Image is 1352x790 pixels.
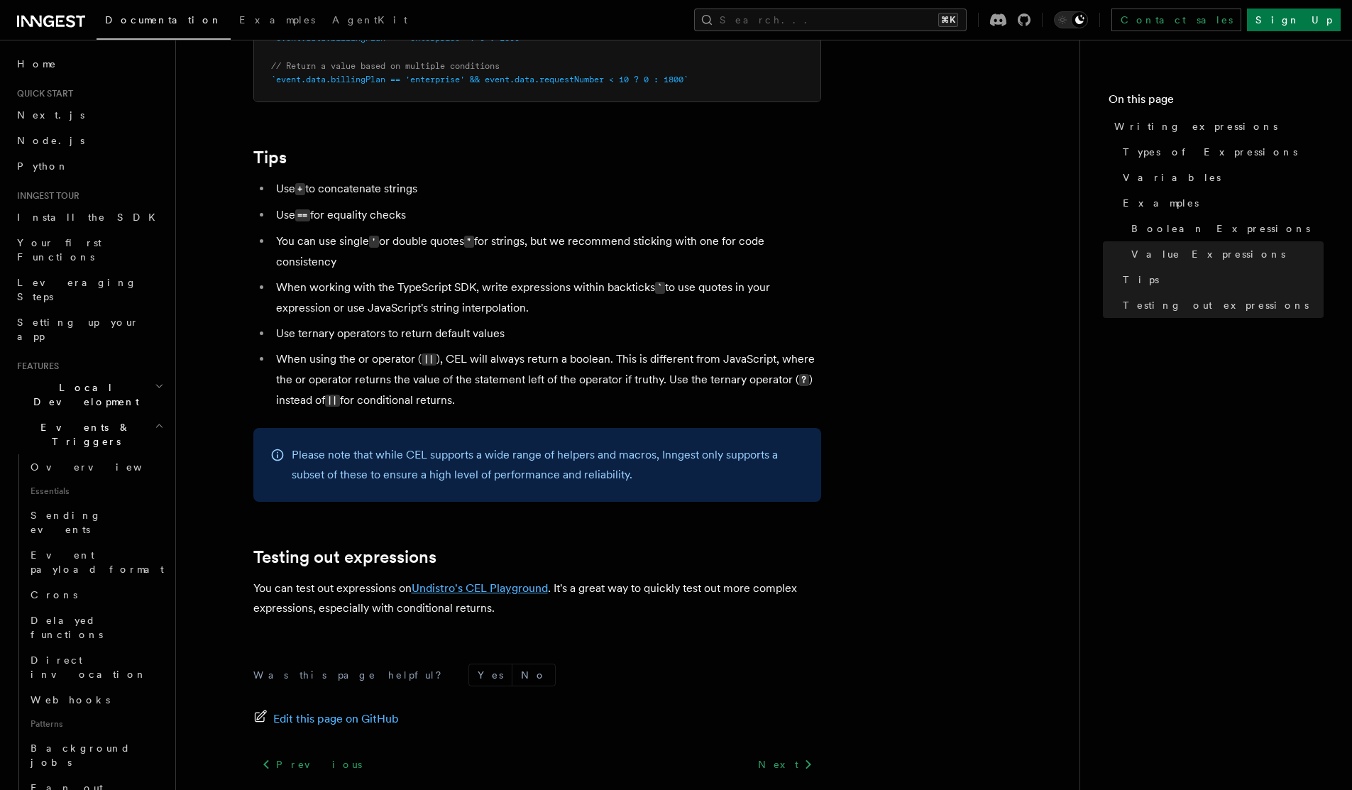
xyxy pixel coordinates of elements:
[11,380,155,409] span: Local Development
[31,654,147,680] span: Direct invocation
[253,668,451,682] p: Was this page helpful?
[272,349,821,411] li: When using the or operator ( ), CEL will always return a boolean. This is different from JavaScri...
[253,148,287,168] a: Tips
[239,14,315,26] span: Examples
[253,578,821,618] p: You can test out expressions on . It's a great way to quickly test out more complex expressions, ...
[11,415,167,454] button: Events & Triggers
[25,647,167,687] a: Direct invocation
[1109,91,1324,114] h4: On this page
[11,128,167,153] a: Node.js
[273,709,399,729] span: Edit this page on GitHub
[11,102,167,128] a: Next.js
[295,183,305,195] code: +
[17,160,69,172] span: Python
[31,742,131,768] span: Background jobs
[1117,292,1324,318] a: Testing out expressions
[253,709,399,729] a: Edit this page on GitHub
[11,153,167,179] a: Python
[17,109,84,121] span: Next.js
[272,231,821,272] li: You can use single or double quotes for strings, but we recommend sticking with one for code cons...
[253,752,370,777] a: Previous
[271,75,688,84] span: `event.data.billingPlan == 'enterprise' && event.data.requestNumber < 10 ? 0 : 1800`
[749,752,821,777] a: Next
[1131,247,1285,261] span: Value Expressions
[253,547,436,567] a: Testing out expressions
[11,230,167,270] a: Your first Functions
[325,395,340,407] code: ||
[31,694,110,706] span: Webhooks
[1109,114,1324,139] a: Writing expressions
[1126,216,1324,241] a: Boolean Expressions
[1126,241,1324,267] a: Value Expressions
[512,664,555,686] button: No
[25,480,167,503] span: Essentials
[1117,165,1324,190] a: Variables
[469,664,512,686] button: Yes
[25,542,167,582] a: Event payload format
[25,735,167,775] a: Background jobs
[11,204,167,230] a: Install the SDK
[422,353,436,366] code: ||
[25,582,167,608] a: Crons
[31,589,77,600] span: Crons
[1054,11,1088,28] button: Toggle dark mode
[1123,298,1309,312] span: Testing out expressions
[272,179,821,199] li: Use to concatenate strings
[464,236,474,248] code: "
[25,687,167,713] a: Webhooks
[17,135,84,146] span: Node.js
[1117,267,1324,292] a: Tips
[31,615,103,640] span: Delayed functions
[655,282,665,294] code: `
[1111,9,1241,31] a: Contact sales
[25,454,167,480] a: Overview
[324,4,416,38] a: AgentKit
[272,205,821,226] li: Use for equality checks
[369,236,379,248] code: '
[938,13,958,27] kbd: ⌘K
[11,361,59,372] span: Features
[799,374,809,386] code: ?
[17,57,57,71] span: Home
[231,4,324,38] a: Examples
[1123,145,1297,159] span: Types of Expressions
[1247,9,1341,31] a: Sign Up
[31,510,101,535] span: Sending events
[1131,221,1310,236] span: Boolean Expressions
[17,212,164,223] span: Install the SDK
[25,608,167,647] a: Delayed functions
[1117,139,1324,165] a: Types of Expressions
[25,713,167,735] span: Patterns
[11,309,167,349] a: Setting up your app
[11,375,167,415] button: Local Development
[11,420,155,449] span: Events & Triggers
[412,581,548,595] a: Undistro's CEL Playground
[1123,273,1159,287] span: Tips
[17,237,101,263] span: Your first Functions
[1114,119,1277,133] span: Writing expressions
[1123,170,1221,185] span: Variables
[11,270,167,309] a: Leveraging Steps
[17,317,139,342] span: Setting up your app
[11,51,167,77] a: Home
[11,88,73,99] span: Quick start
[1123,196,1199,210] span: Examples
[271,33,524,43] span: `event.data.billingPlan == 'enterprise' ? 0 : 1800`
[295,209,310,221] code: ==
[292,445,804,485] p: Please note that while CEL supports a wide range of helpers and macros, Inngest only supports a s...
[31,549,164,575] span: Event payload format
[31,461,177,473] span: Overview
[17,277,137,302] span: Leveraging Steps
[25,503,167,542] a: Sending events
[271,61,500,71] span: // Return a value based on multiple conditions
[97,4,231,40] a: Documentation
[105,14,222,26] span: Documentation
[11,190,79,202] span: Inngest tour
[272,324,821,344] li: Use ternary operators to return default values
[1117,190,1324,216] a: Examples
[272,278,821,318] li: When working with the TypeScript SDK, write expressions within backticks to use quotes in your ex...
[694,9,967,31] button: Search...⌘K
[332,14,407,26] span: AgentKit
